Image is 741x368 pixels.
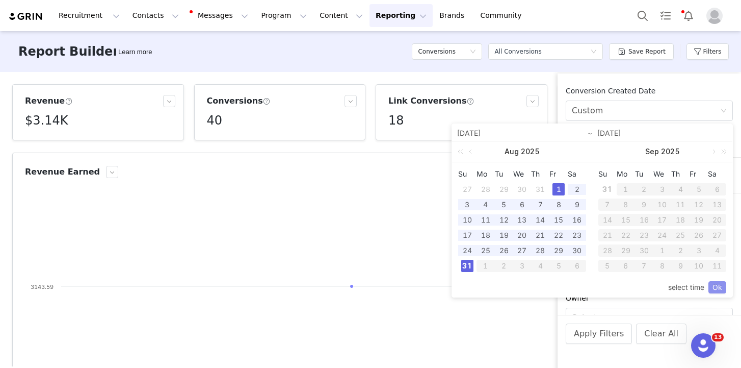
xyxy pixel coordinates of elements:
[470,48,476,56] i: icon: down
[25,95,72,107] h3: Revenue
[653,244,672,257] div: 1
[671,229,690,241] div: 25
[477,260,495,272] div: 1
[653,183,672,195] div: 3
[494,44,541,59] div: All Conversions
[498,183,510,195] div: 29
[671,214,690,226] div: 18
[571,229,583,241] div: 23
[568,260,586,272] div: 6
[690,243,708,258] td: October 3, 2025
[568,243,586,258] td: August 30, 2025
[498,199,510,211] div: 5
[708,244,726,257] div: 4
[598,199,617,211] div: 7
[571,183,583,195] div: 2
[458,166,477,182] th: Sun
[690,166,708,182] th: Fri
[653,228,672,243] td: September 24, 2025
[513,166,532,182] th: Wed
[671,197,690,212] td: September 11, 2025
[690,169,708,179] span: Fr
[671,169,690,179] span: Th
[617,197,635,212] td: September 8, 2025
[516,199,528,211] div: 6
[568,197,586,212] td: August 9, 2025
[480,199,492,211] div: 4
[552,199,565,211] div: 8
[549,260,568,272] div: 5
[686,43,729,60] button: Filters
[671,182,690,197] td: September 4, 2025
[635,214,653,226] div: 16
[461,244,473,257] div: 24
[617,169,635,179] span: Mo
[598,214,617,226] div: 14
[369,4,433,27] button: Reporting
[635,258,653,274] td: October 7, 2025
[31,283,54,290] text: 3143.59
[653,260,672,272] div: 8
[635,229,653,241] div: 23
[461,199,473,211] div: 3
[708,169,726,179] span: Sa
[617,166,635,182] th: Mon
[18,42,119,61] h3: Report Builder
[653,199,672,211] div: 10
[477,166,495,182] th: Mon
[706,8,723,24] img: placeholder-profile.jpg
[531,243,549,258] td: August 28, 2025
[671,228,690,243] td: September 25, 2025
[566,324,632,344] button: Apply Filters
[690,214,708,226] div: 19
[708,183,726,195] div: 6
[653,214,672,226] div: 17
[549,243,568,258] td: August 29, 2025
[566,293,733,304] div: Owner
[654,4,677,27] a: Tasks
[495,212,513,228] td: August 12, 2025
[504,141,520,162] a: Aug
[458,212,477,228] td: August 10, 2025
[534,244,546,257] div: 28
[25,111,68,130] h5: $3.14K
[636,324,686,344] button: Clear All
[531,212,549,228] td: August 14, 2025
[601,183,614,195] div: 31
[549,258,568,274] td: September 5, 2025
[480,229,492,241] div: 18
[653,258,672,274] td: October 8, 2025
[635,212,653,228] td: September 16, 2025
[598,182,617,197] td: August 31, 2025
[531,258,549,274] td: September 4, 2025
[700,8,733,24] button: Profile
[461,260,473,272] div: 31
[708,260,726,272] div: 11
[617,244,635,257] div: 29
[653,166,672,182] th: Wed
[513,197,532,212] td: August 6, 2025
[660,141,681,162] a: 2025
[516,229,528,241] div: 20
[495,182,513,197] td: July 29, 2025
[708,281,726,293] a: Ok
[635,182,653,197] td: September 2, 2025
[635,243,653,258] td: September 30, 2025
[671,258,690,274] td: October 9, 2025
[458,228,477,243] td: August 17, 2025
[690,197,708,212] td: September 12, 2025
[388,111,404,130] h5: 18
[671,260,690,272] div: 9
[708,166,726,182] th: Sat
[513,243,532,258] td: August 27, 2025
[116,47,154,57] div: Tooltip anchor
[716,141,729,162] a: Next year (Control + right)
[635,183,653,195] div: 2
[516,183,528,195] div: 30
[690,212,708,228] td: September 19, 2025
[617,214,635,226] div: 15
[690,182,708,197] td: September 5, 2025
[458,197,477,212] td: August 3, 2025
[457,127,587,139] input: Start date
[668,278,704,297] a: select time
